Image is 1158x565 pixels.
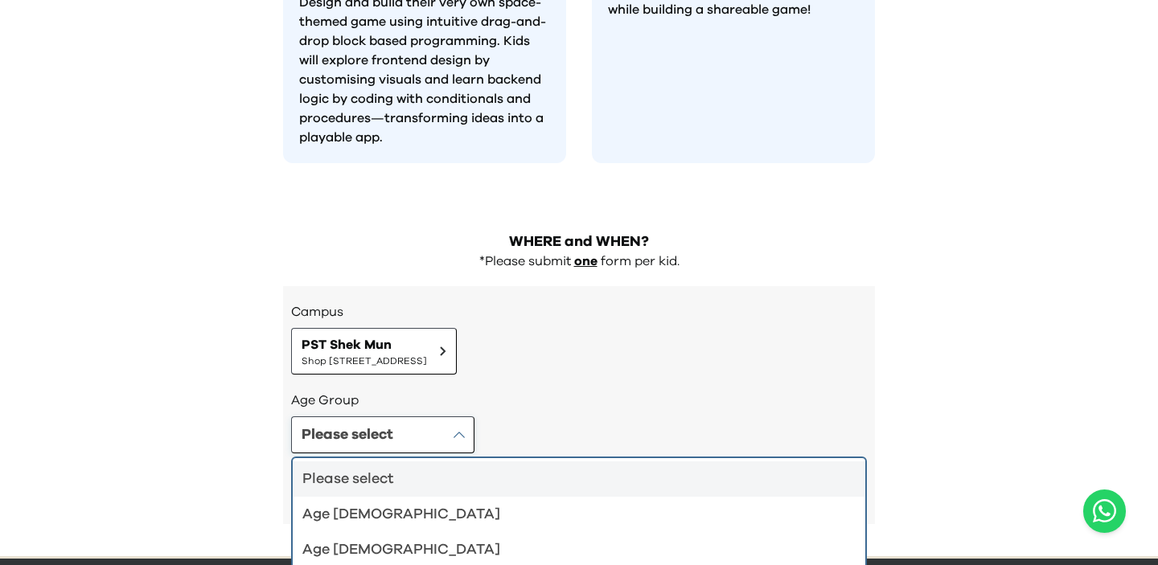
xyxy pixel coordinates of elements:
h3: Campus [291,302,867,321]
div: Please select [302,424,393,446]
button: Please select [291,416,474,453]
span: PST Shek Mun [302,335,427,354]
div: Please select [302,468,836,490]
h2: WHERE and WHEN? [283,231,875,253]
a: Chat with us on WhatsApp [1083,489,1126,533]
p: one [574,253,597,270]
button: PST Shek MunShop [STREET_ADDRESS] [291,328,457,375]
span: Shop [STREET_ADDRESS] [302,354,427,367]
h3: Age Group [291,391,867,410]
div: Age [DEMOGRAPHIC_DATA] [302,538,836,561]
div: Age [DEMOGRAPHIC_DATA] [302,503,836,526]
button: Open WhatsApp chat [1083,489,1126,533]
div: *Please submit form per kid. [283,253,875,270]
